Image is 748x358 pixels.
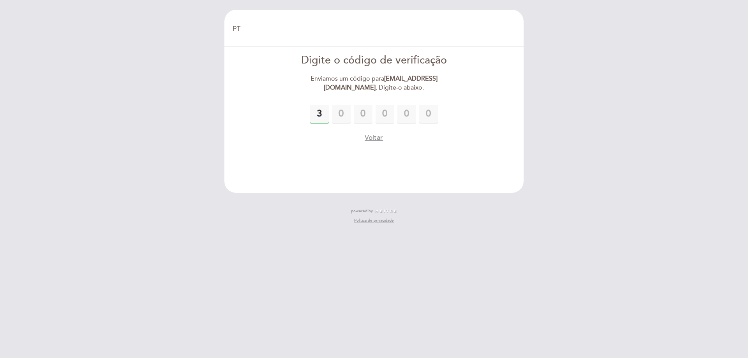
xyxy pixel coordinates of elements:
input: 0 [354,105,372,123]
span: powered by [351,208,373,214]
strong: [EMAIL_ADDRESS][DOMAIN_NAME] [324,75,438,92]
input: 0 [419,105,438,123]
a: Política de privacidade [354,218,394,223]
div: Digite o código de verificação [285,53,464,68]
input: 0 [332,105,351,123]
button: Voltar [365,133,383,143]
img: MEITRE [375,209,397,213]
input: 0 [397,105,416,123]
input: 0 [310,105,329,123]
div: Enviamos um código para . Digite-o abaixo. [285,74,464,92]
input: 0 [376,105,394,123]
a: powered by [351,208,397,214]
